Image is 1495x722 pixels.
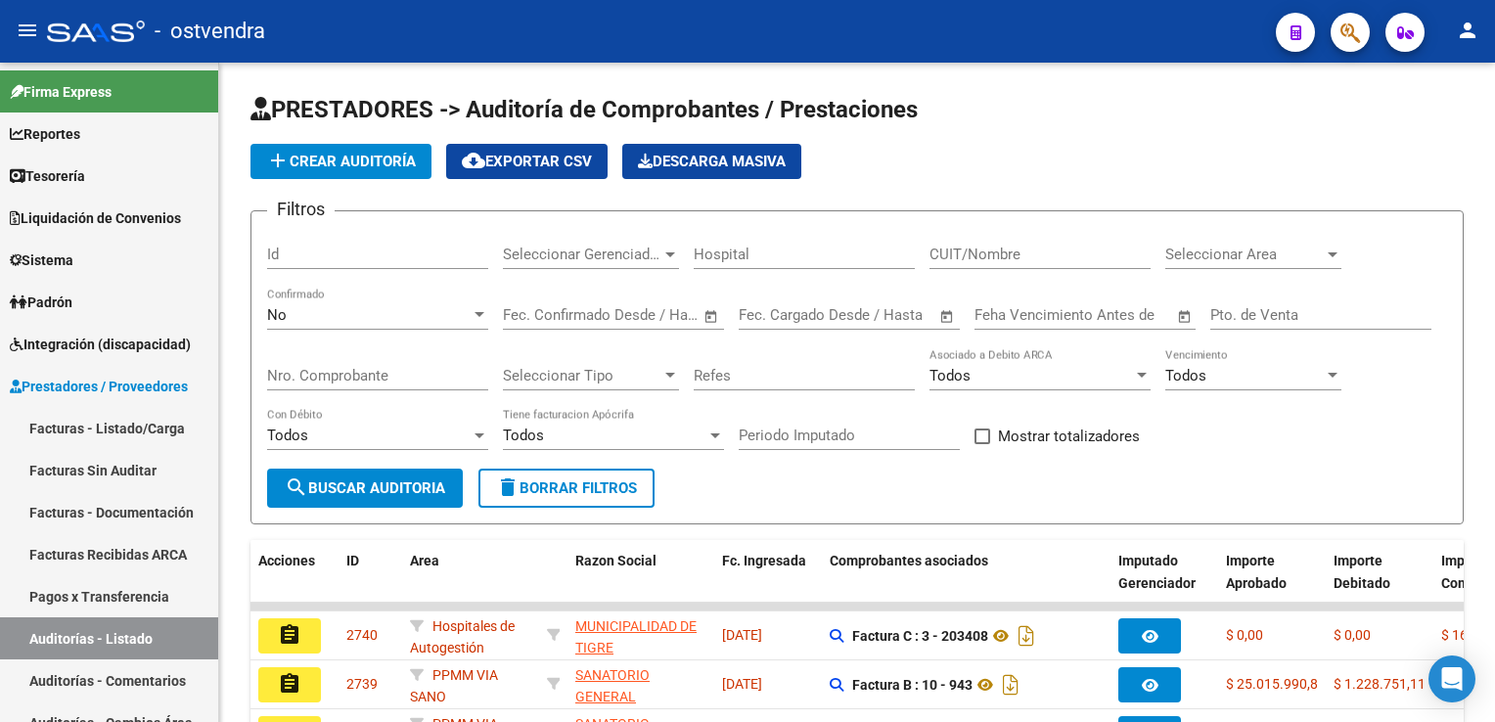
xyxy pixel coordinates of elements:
datatable-header-cell: Importe Debitado [1326,540,1433,626]
span: Fc. Ingresada [722,553,806,568]
span: Seleccionar Area [1165,246,1324,263]
mat-icon: person [1456,19,1479,42]
button: Open calendar [701,305,723,328]
div: Open Intercom Messenger [1428,655,1475,702]
span: $ 0,00 [1334,627,1371,643]
strong: Factura C : 3 - 203408 [852,628,988,644]
span: Firma Express [10,81,112,103]
span: PRESTADORES -> Auditoría de Comprobantes / Prestaciones [250,96,918,123]
span: Imputado Gerenciador [1118,553,1196,591]
i: Descargar documento [1014,620,1039,652]
app-download-masive: Descarga masiva de comprobantes (adjuntos) [622,144,801,179]
strong: Factura B : 10 - 943 [852,677,973,693]
datatable-header-cell: Fc. Ingresada [714,540,822,626]
button: Crear Auditoría [250,144,431,179]
span: $ 1.228.751,11 [1334,676,1426,692]
span: No [267,306,287,324]
span: Integración (discapacidad) [10,334,191,355]
datatable-header-cell: Comprobantes asociados [822,540,1110,626]
datatable-header-cell: Razon Social [567,540,714,626]
input: End date [820,306,915,324]
mat-icon: add [266,149,290,172]
span: ID [346,553,359,568]
input: Start date [739,306,802,324]
span: Sistema [10,249,73,271]
span: 2739 [346,676,378,692]
datatable-header-cell: ID [339,540,402,626]
span: Tesorería [10,165,85,187]
input: Start date [503,306,566,324]
span: Seleccionar Gerenciador [503,246,661,263]
span: 2740 [346,627,378,643]
button: Descarga Masiva [622,144,801,179]
span: Borrar Filtros [496,479,637,497]
datatable-header-cell: Acciones [250,540,339,626]
input: End date [584,306,679,324]
span: Acciones [258,553,315,568]
span: Exportar CSV [462,153,592,170]
i: Descargar documento [998,669,1023,700]
span: Seleccionar Tipo [503,367,661,384]
button: Open calendar [936,305,959,328]
datatable-header-cell: Area [402,540,539,626]
button: Open calendar [1174,305,1197,328]
button: Borrar Filtros [478,469,655,508]
span: [DATE] [722,627,762,643]
div: - 30999284899 [575,615,706,656]
mat-icon: search [285,475,308,499]
span: MUNICIPALIDAD DE TIGRE [575,618,697,656]
datatable-header-cell: Importe Aprobado [1218,540,1326,626]
span: Descarga Masiva [638,153,786,170]
span: Todos [267,427,308,444]
mat-icon: assignment [278,623,301,647]
mat-icon: assignment [278,672,301,696]
span: PPMM VIA SANO [410,667,498,705]
button: Buscar Auditoria [267,469,463,508]
span: Crear Auditoría [266,153,416,170]
datatable-header-cell: Imputado Gerenciador [1110,540,1218,626]
span: Comprobantes asociados [830,553,988,568]
span: Buscar Auditoria [285,479,445,497]
mat-icon: delete [496,475,520,499]
span: Importe Debitado [1334,553,1390,591]
span: Todos [1165,367,1206,384]
span: [DATE] [722,676,762,692]
span: Hospitales de Autogestión [410,618,515,656]
span: Mostrar totalizadores [998,425,1140,448]
span: Padrón [10,292,72,313]
span: - ostvendra [155,10,265,53]
span: Area [410,553,439,568]
mat-icon: cloud_download [462,149,485,172]
mat-icon: menu [16,19,39,42]
span: Razon Social [575,553,657,568]
button: Exportar CSV [446,144,608,179]
span: Liquidación de Convenios [10,207,181,229]
span: $ 0,00 [1226,627,1263,643]
div: - 30546127652 [575,664,706,705]
span: Importe Aprobado [1226,553,1287,591]
span: Prestadores / Proveedores [10,376,188,397]
span: Todos [503,427,544,444]
h3: Filtros [267,196,335,223]
span: Todos [929,367,971,384]
span: Reportes [10,123,80,145]
span: $ 25.015.990,87 [1226,676,1326,692]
